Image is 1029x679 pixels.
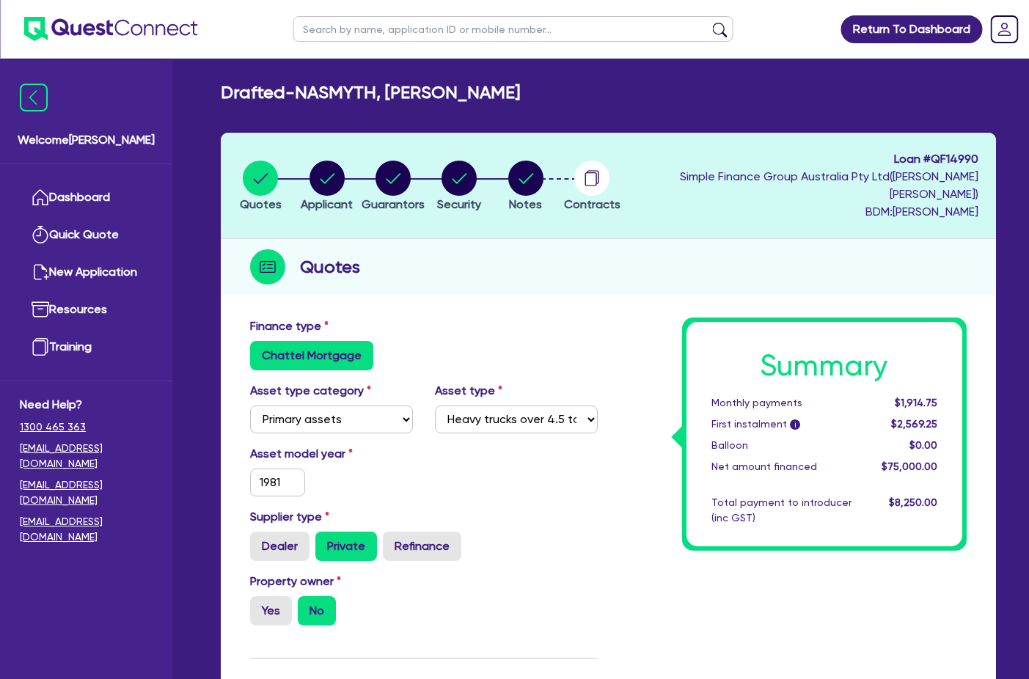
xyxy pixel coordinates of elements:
button: Guarantors [361,160,425,214]
img: new-application [32,263,49,281]
span: $0.00 [909,439,937,451]
label: Supplier type [250,508,329,526]
img: icon-menu-close [20,84,48,111]
label: Dealer [250,532,310,561]
div: Monthly payments [700,395,866,411]
a: Resources [20,291,153,329]
a: Training [20,329,153,366]
label: Asset model year [239,445,424,463]
div: Total payment to introducer (inc GST) [700,495,866,526]
img: quest-connect-logo-blue [23,17,197,41]
label: Property owner [250,573,341,590]
span: Welcome [PERSON_NAME] [18,131,155,149]
a: Return To Dashboard [841,15,982,43]
label: Finance type [250,318,329,335]
div: Balloon [700,438,866,453]
label: Refinance [383,532,461,561]
span: Security [437,197,481,211]
a: Quick Quote [20,216,153,254]
img: resources [32,301,49,318]
span: i [790,419,800,430]
span: BDM: [PERSON_NAME] [629,203,978,221]
button: Notes [508,160,544,214]
a: New Application [20,254,153,291]
button: Quotes [239,160,282,214]
input: Search by name, application ID or mobile number... [293,16,733,42]
img: quick-quote [32,226,49,243]
div: First instalment [700,416,866,432]
label: Chattel Mortgage [250,341,373,370]
a: Dropdown toggle [985,10,1023,48]
span: Simple Finance Group Australia Pty Ltd ( [PERSON_NAME] [PERSON_NAME] ) [680,169,978,201]
span: $8,250.00 [889,496,937,508]
span: $2,569.25 [891,418,937,430]
h1: Summary [711,348,938,383]
tcxspan: Call 1300 465 363 via 3CX [20,421,86,433]
a: Dashboard [20,179,153,216]
span: $1,914.75 [895,397,937,408]
div: Net amount financed [700,459,866,474]
span: Guarantors [362,197,425,211]
span: Loan # QF14990 [629,150,978,168]
button: Contracts [563,160,621,214]
span: Quotes [240,197,282,211]
img: training [32,338,49,356]
img: step-icon [250,249,285,285]
span: Notes [509,197,542,211]
label: Asset type category [250,382,371,400]
label: No [298,596,336,625]
span: Contracts [564,197,620,211]
a: [EMAIL_ADDRESS][DOMAIN_NAME] [20,477,153,508]
span: $75,000.00 [882,460,937,472]
h2: Quotes [300,254,360,280]
label: Yes [250,596,292,625]
a: [EMAIL_ADDRESS][DOMAIN_NAME] [20,514,153,545]
span: Applicant [301,197,353,211]
button: Applicant [300,160,354,214]
label: Asset type [435,382,502,400]
button: Security [436,160,482,214]
a: [EMAIL_ADDRESS][DOMAIN_NAME] [20,441,153,471]
label: Private [315,532,377,561]
h2: Drafted - NASMYTH, [PERSON_NAME] [221,82,520,103]
span: Need Help? [20,396,153,414]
